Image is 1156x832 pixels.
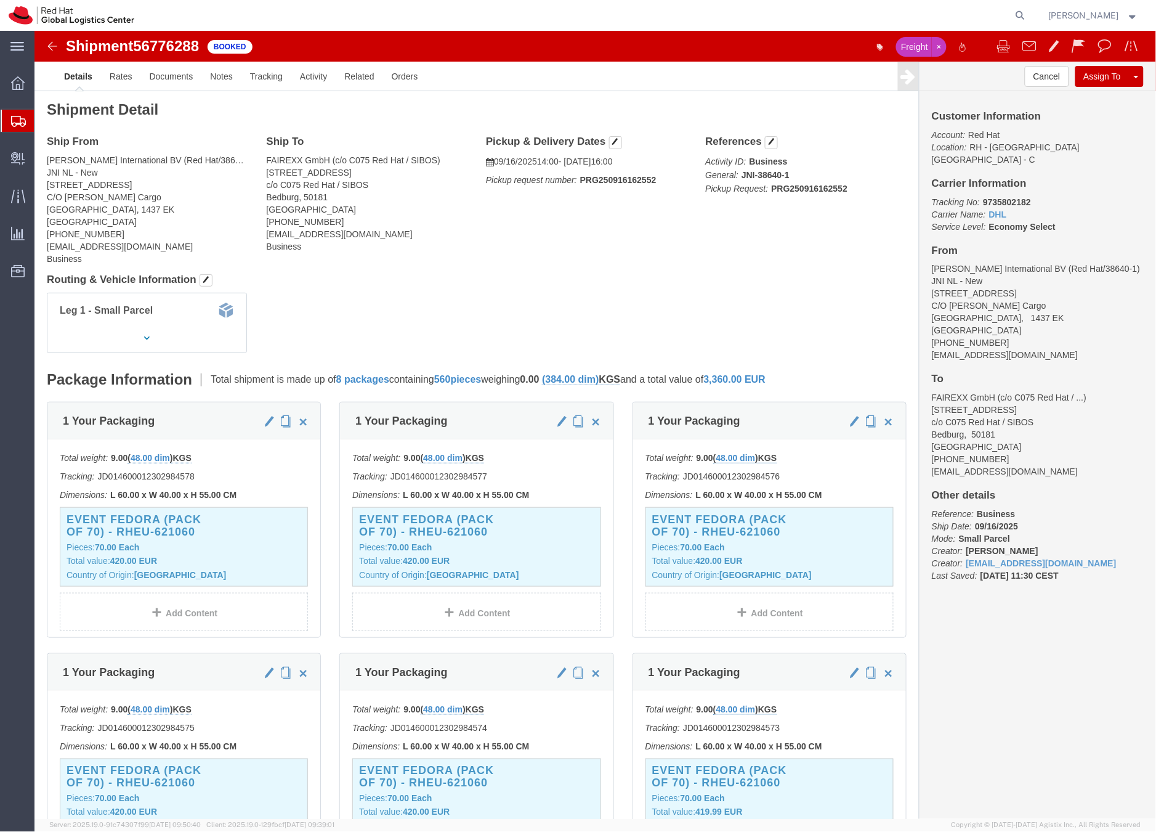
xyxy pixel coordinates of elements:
iframe: FS Legacy Container [34,31,1156,819]
span: Copyright © [DATE]-[DATE] Agistix Inc., All Rights Reserved [952,820,1141,831]
span: Server: 2025.19.0-91c74307f99 [49,822,201,829]
img: logo [9,6,134,25]
span: Sona Mala [1049,9,1119,22]
button: [PERSON_NAME] [1048,8,1139,23]
span: Client: 2025.19.0-129fbcf [206,822,334,829]
span: [DATE] 09:50:40 [149,822,201,829]
span: [DATE] 09:39:01 [285,822,334,829]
